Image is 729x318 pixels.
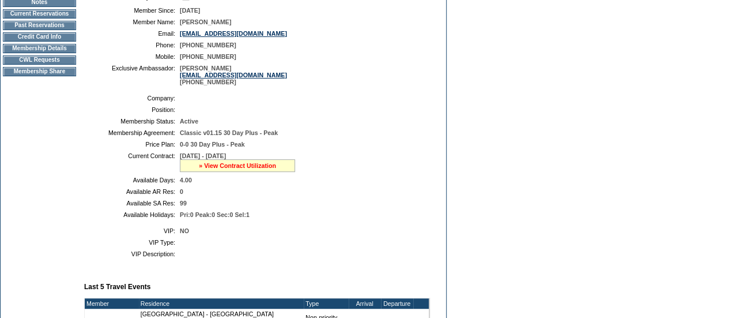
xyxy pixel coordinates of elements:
[89,200,175,207] td: Available SA Res:
[3,67,76,76] td: Membership Share
[89,227,175,234] td: VIP:
[3,9,76,18] td: Current Reservations
[89,152,175,172] td: Current Contract:
[180,200,187,207] span: 99
[89,42,175,48] td: Phone:
[89,239,175,246] td: VIP Type:
[89,7,175,14] td: Member Since:
[304,298,349,309] td: Type
[180,118,198,125] span: Active
[89,141,175,148] td: Price Plan:
[3,21,76,30] td: Past Reservations
[180,42,236,48] span: [PHONE_NUMBER]
[180,53,236,60] span: [PHONE_NUMBER]
[85,298,139,309] td: Member
[180,7,200,14] span: [DATE]
[180,188,183,195] span: 0
[89,250,175,257] td: VIP Description:
[89,18,175,25] td: Member Name:
[89,106,175,113] td: Position:
[89,95,175,102] td: Company:
[180,227,189,234] span: NO
[89,177,175,184] td: Available Days:
[180,152,226,159] span: [DATE] - [DATE]
[180,18,231,25] span: [PERSON_NAME]
[89,53,175,60] td: Mobile:
[199,162,276,169] a: » View Contract Utilization
[89,30,175,37] td: Email:
[180,177,192,184] span: 4.00
[139,298,304,309] td: Residence
[180,30,287,37] a: [EMAIL_ADDRESS][DOMAIN_NAME]
[349,298,381,309] td: Arrival
[89,129,175,136] td: Membership Agreement:
[381,298,413,309] td: Departure
[3,32,76,42] td: Credit Card Info
[89,188,175,195] td: Available AR Res:
[180,141,245,148] span: 0-0 30 Day Plus - Peak
[180,129,278,136] span: Classic v01.15 30 Day Plus - Peak
[3,55,76,65] td: CWL Requests
[180,211,250,218] span: Pri:0 Peak:0 Sec:0 Sel:1
[180,65,287,85] span: [PERSON_NAME] [PHONE_NUMBER]
[89,65,175,85] td: Exclusive Ambassador:
[89,211,175,218] td: Available Holidays:
[89,118,175,125] td: Membership Status:
[84,283,150,291] b: Last 5 Travel Events
[180,72,287,78] a: [EMAIL_ADDRESS][DOMAIN_NAME]
[3,44,76,53] td: Membership Details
